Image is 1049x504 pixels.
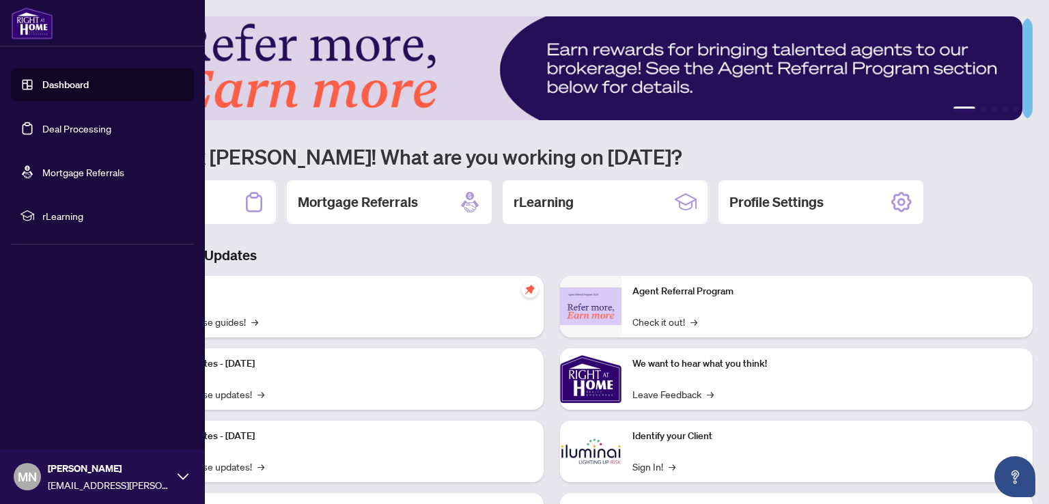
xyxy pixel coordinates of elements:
[632,314,697,329] a: Check it out!→
[71,143,1033,169] h1: Welcome back [PERSON_NAME]! What are you working on [DATE]?
[632,387,714,402] a: Leave Feedback→
[981,107,986,112] button: 2
[143,284,533,299] p: Self-Help
[707,387,714,402] span: →
[992,107,997,112] button: 3
[560,288,621,325] img: Agent Referral Program
[18,467,37,486] span: MN
[143,356,533,372] p: Platform Updates - [DATE]
[632,356,1022,372] p: We want to hear what you think!
[42,79,89,91] a: Dashboard
[560,348,621,410] img: We want to hear what you think!
[143,429,533,444] p: Platform Updates - [DATE]
[632,459,675,474] a: Sign In!→
[257,459,264,474] span: →
[632,284,1022,299] p: Agent Referral Program
[690,314,697,329] span: →
[251,314,258,329] span: →
[42,122,111,135] a: Deal Processing
[1003,107,1008,112] button: 4
[71,16,1022,120] img: Slide 0
[71,246,1033,265] h3: Brokerage & Industry Updates
[669,459,675,474] span: →
[994,456,1035,497] button: Open asap
[514,193,574,212] h2: rLearning
[1013,107,1019,112] button: 5
[560,421,621,482] img: Identify your Client
[48,461,171,476] span: [PERSON_NAME]
[953,107,975,112] button: 1
[48,477,171,492] span: [EMAIL_ADDRESS][PERSON_NAME][DOMAIN_NAME]
[42,166,124,178] a: Mortgage Referrals
[298,193,418,212] h2: Mortgage Referrals
[257,387,264,402] span: →
[522,281,538,298] span: pushpin
[42,208,184,223] span: rLearning
[11,7,53,40] img: logo
[729,193,824,212] h2: Profile Settings
[632,429,1022,444] p: Identify your Client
